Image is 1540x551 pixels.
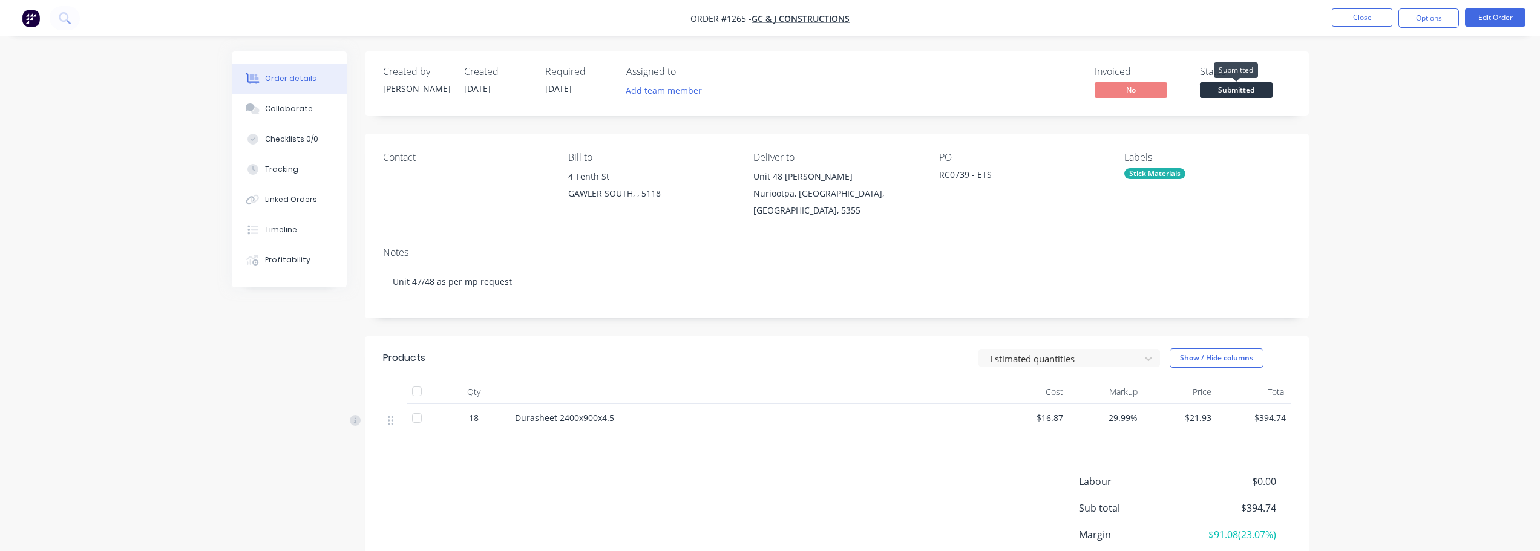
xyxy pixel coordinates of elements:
div: Labels [1124,152,1290,163]
div: RC0739 - ETS [939,168,1090,185]
button: Checklists 0/0 [232,124,347,154]
div: Created [464,66,531,77]
div: Cost [994,380,1069,404]
div: Assigned to [626,66,747,77]
span: [DATE] [545,83,572,94]
div: Total [1216,380,1291,404]
a: GC & J Constructions [752,13,850,24]
button: Timeline [232,215,347,245]
span: [DATE] [464,83,491,94]
div: Submitted [1214,62,1258,78]
div: Stick Materials [1124,168,1185,179]
div: Created by [383,66,450,77]
span: Margin [1079,527,1187,542]
span: Sub total [1079,501,1187,515]
span: $91.08 ( 23.07 %) [1186,527,1276,542]
span: 29.99% [1073,411,1138,424]
div: Order details [265,73,316,84]
span: $21.93 [1147,411,1212,424]
button: Close [1332,8,1392,27]
span: $394.74 [1186,501,1276,515]
div: Bill to [568,152,734,163]
span: Submitted [1200,82,1273,97]
div: Checklists 0/0 [265,134,318,145]
button: Profitability [232,245,347,275]
span: No [1095,82,1167,97]
div: [PERSON_NAME] [383,82,450,95]
div: Price [1142,380,1217,404]
div: Status [1200,66,1291,77]
button: Options [1398,8,1459,28]
span: $16.87 [999,411,1064,424]
div: Unit 48 [PERSON_NAME] [753,168,919,185]
div: Contact [383,152,549,163]
span: 18 [469,411,479,424]
div: Notes [383,247,1291,258]
div: 4 Tenth St [568,168,734,185]
div: Linked Orders [265,194,317,205]
div: Deliver to [753,152,919,163]
button: Linked Orders [232,184,347,215]
button: Edit Order [1465,8,1525,27]
div: Tracking [265,164,298,175]
button: Show / Hide columns [1170,348,1263,368]
button: Tracking [232,154,347,184]
span: Order #1265 - [690,13,752,24]
span: Labour [1079,474,1187,489]
div: Profitability [265,255,310,266]
div: Timeline [265,224,297,235]
button: Add team member [619,82,708,99]
button: Order details [232,64,347,94]
button: Submitted [1200,82,1273,100]
div: Markup [1068,380,1142,404]
span: $0.00 [1186,474,1276,489]
div: 4 Tenth StGAWLER SOUTH, , 5118 [568,168,734,207]
div: GAWLER SOUTH, , 5118 [568,185,734,202]
img: Factory [22,9,40,27]
span: $394.74 [1221,411,1286,424]
div: Products [383,351,425,365]
div: Collaborate [265,103,313,114]
div: Unit 47/48 as per mp request [383,263,1291,300]
div: PO [939,152,1105,163]
div: Unit 48 [PERSON_NAME]Nuriootpa, [GEOGRAPHIC_DATA], [GEOGRAPHIC_DATA], 5355 [753,168,919,219]
span: Durasheet 2400x900x4.5 [515,412,614,423]
div: Nuriootpa, [GEOGRAPHIC_DATA], [GEOGRAPHIC_DATA], 5355 [753,185,919,219]
button: Collaborate [232,94,347,124]
div: Qty [437,380,510,404]
div: Invoiced [1095,66,1185,77]
button: Add team member [626,82,709,99]
div: Required [545,66,612,77]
